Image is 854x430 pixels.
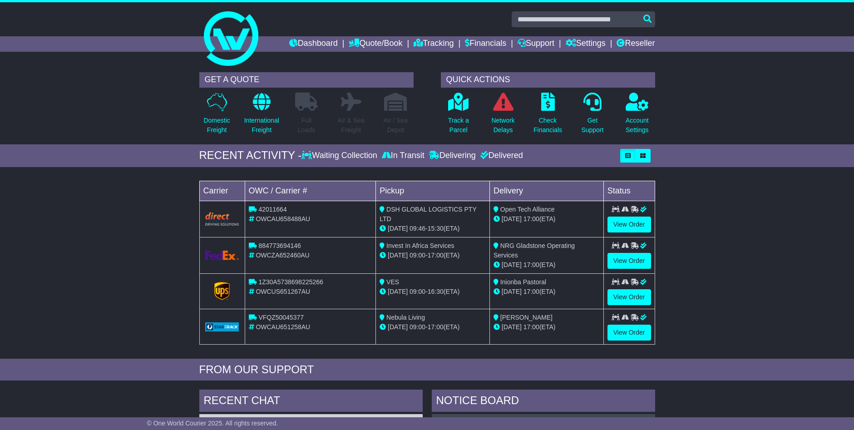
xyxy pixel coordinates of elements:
a: Dashboard [289,36,338,52]
div: (ETA) [494,214,600,224]
p: Full Loads [295,116,318,135]
div: NOTICE BOARD [432,390,655,414]
td: Delivery [489,181,603,201]
p: Account Settings [626,116,649,135]
div: In Transit [380,151,427,161]
span: VFQZ50045377 [258,314,304,321]
span: [DATE] [388,252,408,259]
span: 09:00 [410,323,425,331]
td: Pickup [376,181,490,201]
span: 16:30 [428,288,444,295]
span: 17:00 [523,261,539,268]
img: Direct.png [205,212,239,226]
span: [DATE] [388,225,408,232]
div: (ETA) [494,322,600,332]
div: Delivering [427,151,478,161]
span: [PERSON_NAME] [500,314,553,321]
td: OWC / Carrier # [245,181,376,201]
span: 09:00 [410,252,425,259]
a: Reseller [617,36,655,52]
a: Financials [465,36,506,52]
span: NRG Gladstone Operating Services [494,242,575,259]
a: Quote/Book [349,36,402,52]
a: Tracking [414,36,454,52]
a: Settings [566,36,606,52]
td: Status [603,181,655,201]
div: RECENT ACTIVITY - [199,149,302,162]
a: Track aParcel [448,92,469,140]
span: OWCUS651267AU [256,288,310,295]
p: Network Delays [491,116,514,135]
span: 1Z30A5738698225266 [258,278,323,286]
div: - (ETA) [380,287,486,297]
span: OWCZA652460AU [256,252,309,259]
div: Waiting Collection [301,151,379,161]
span: [DATE] [502,261,522,268]
div: RECENT CHAT [199,390,423,414]
span: Inionba Pastoral [500,278,546,286]
span: OWCAU658488AU [256,215,310,222]
div: - (ETA) [380,224,486,233]
td: Carrier [199,181,245,201]
span: 17:00 [428,323,444,331]
span: Invest In Africa Services [386,242,454,249]
span: 17:00 [523,215,539,222]
span: 884773694146 [258,242,301,249]
div: (ETA) [494,260,600,270]
span: [DATE] [502,323,522,331]
a: View Order [607,289,651,305]
p: Track a Parcel [448,116,469,135]
span: [DATE] [388,288,408,295]
img: GetCarrierServiceLogo [214,282,230,300]
a: NetworkDelays [491,92,515,140]
div: FROM OUR SUPPORT [199,363,655,376]
a: View Order [607,217,651,232]
span: 15:30 [428,225,444,232]
a: View Order [607,325,651,341]
span: VES [386,278,399,286]
span: 17:00 [428,252,444,259]
span: DSH GLOBAL LOGISTICS PTY LTD [380,206,476,222]
a: DomesticFreight [203,92,230,140]
p: Get Support [581,116,603,135]
span: 17:00 [523,323,539,331]
div: - (ETA) [380,251,486,260]
span: [DATE] [502,288,522,295]
span: Nebula Living [386,314,425,321]
span: [DATE] [502,215,522,222]
div: QUICK ACTIONS [441,72,655,88]
p: Air / Sea Depot [384,116,408,135]
span: 09:46 [410,225,425,232]
div: GET A QUOTE [199,72,414,88]
p: International Freight [244,116,279,135]
p: Air & Sea Freight [338,116,365,135]
div: Delivered [478,151,523,161]
a: Support [518,36,554,52]
div: - (ETA) [380,322,486,332]
a: CheckFinancials [533,92,563,140]
p: Check Financials [533,116,562,135]
img: GetCarrierServiceLogo [205,322,239,331]
span: 17:00 [523,288,539,295]
div: (ETA) [494,287,600,297]
span: 42011664 [258,206,286,213]
span: OWCAU651258AU [256,323,310,331]
a: View Order [607,253,651,269]
span: 09:00 [410,288,425,295]
a: AccountSettings [625,92,649,140]
span: © One World Courier 2025. All rights reserved. [147,420,278,427]
span: Open Tech Alliance [500,206,555,213]
img: GetCarrierServiceLogo [205,251,239,260]
span: [DATE] [388,323,408,331]
a: InternationalFreight [244,92,280,140]
a: GetSupport [581,92,604,140]
p: Domestic Freight [203,116,230,135]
